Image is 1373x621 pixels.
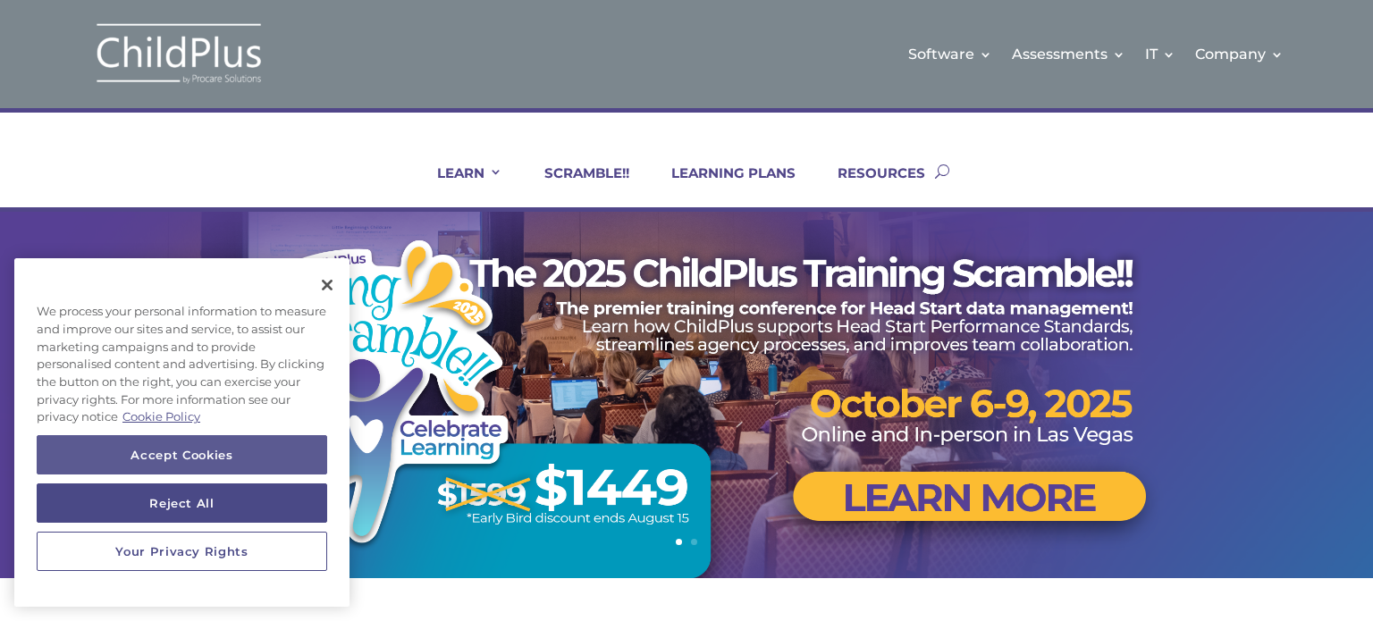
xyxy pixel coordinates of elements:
a: 1 [676,539,682,545]
div: Privacy [14,258,350,607]
div: Cookie banner [14,258,350,607]
div: We process your personal information to measure and improve our sites and service, to assist our ... [14,294,350,435]
button: Your Privacy Rights [37,532,327,571]
a: More information about your privacy, opens in a new tab [122,409,200,424]
button: Accept Cookies [37,435,327,474]
button: Reject All [37,483,327,523]
button: Close [307,265,347,305]
a: Software [908,18,992,90]
a: LEARNING PLANS [649,164,796,207]
a: Assessments [1012,18,1125,90]
a: SCRAMBLE!! [522,164,629,207]
a: IT [1145,18,1175,90]
a: Company [1195,18,1284,90]
a: LEARN [415,164,502,207]
a: RESOURCES [815,164,925,207]
a: 2 [691,539,697,545]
